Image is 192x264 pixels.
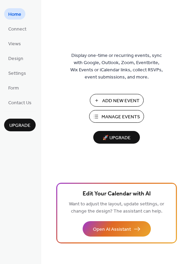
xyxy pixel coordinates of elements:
[8,55,23,62] span: Design
[4,119,36,131] button: Upgrade
[90,94,144,107] button: Add New Event
[8,85,19,92] span: Form
[70,52,163,81] span: Display one-time or recurring events, sync with Google, Outlook, Zoom, Eventbrite, Wix Events or ...
[97,133,136,143] span: 🚀 Upgrade
[4,23,31,34] a: Connect
[83,189,151,199] span: Edit Your Calendar with AI
[101,113,140,121] span: Manage Events
[8,40,21,48] span: Views
[8,11,21,18] span: Home
[89,110,144,123] button: Manage Events
[8,26,26,33] span: Connect
[8,70,26,77] span: Settings
[4,67,30,79] a: Settings
[9,122,31,129] span: Upgrade
[93,226,131,233] span: Open AI Assistant
[4,82,23,93] a: Form
[102,97,140,105] span: Add New Event
[69,200,164,216] span: Want to adjust the layout, update settings, or change the design? The assistant can help.
[4,52,27,64] a: Design
[8,99,32,107] span: Contact Us
[4,8,25,20] a: Home
[4,97,36,108] a: Contact Us
[83,221,151,237] button: Open AI Assistant
[93,131,140,144] button: 🚀 Upgrade
[4,38,25,49] a: Views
